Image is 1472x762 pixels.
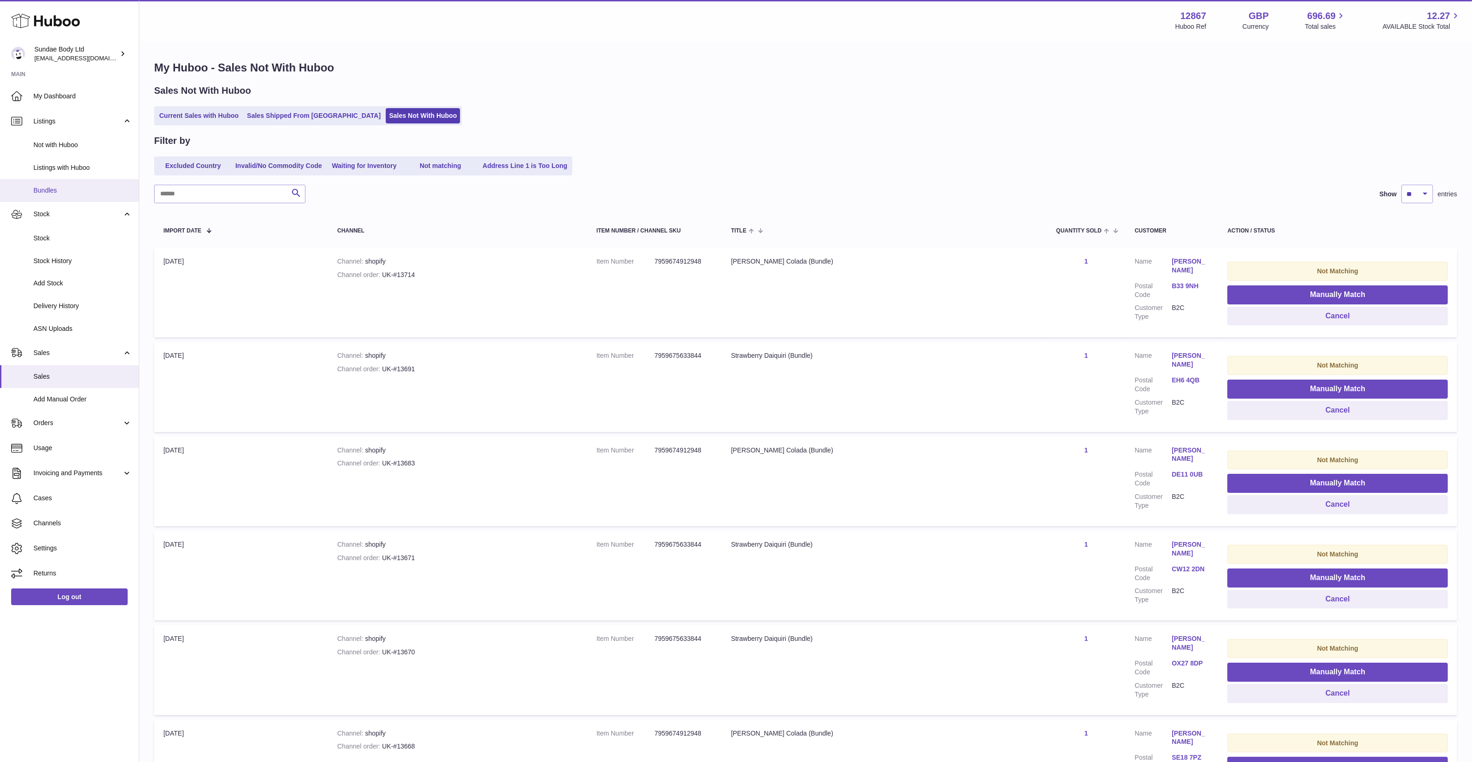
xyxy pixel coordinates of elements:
[1135,634,1172,654] dt: Name
[597,634,655,643] dt: Item Number
[1172,634,1209,652] a: [PERSON_NAME]
[1317,456,1358,464] strong: Not Matching
[33,92,132,101] span: My Dashboard
[154,135,190,147] h2: Filter by
[731,228,746,234] span: Title
[156,158,230,174] a: Excluded Country
[1135,565,1172,582] dt: Postal Code
[655,446,713,455] dd: 7959674912948
[156,108,242,123] a: Current Sales with Huboo
[731,729,1038,738] div: [PERSON_NAME] Colada (Bundle)
[1056,228,1102,234] span: Quantity Sold
[337,365,578,374] div: UK-#13691
[1135,540,1172,560] dt: Name
[34,54,136,62] span: [EMAIL_ADDRESS][DOMAIN_NAME]
[655,729,713,738] dd: 7959674912948
[655,540,713,549] dd: 7959675633844
[337,729,578,738] div: shopify
[337,271,578,279] div: UK-#13714
[337,258,365,265] strong: Channel
[1172,587,1209,604] dd: B2C
[1382,10,1461,31] a: 12.27 AVAILABLE Stock Total
[1172,565,1209,574] a: CW12 2DN
[337,743,383,750] strong: Channel order
[1175,22,1206,31] div: Huboo Ref
[33,141,132,149] span: Not with Huboo
[337,730,365,737] strong: Channel
[1227,307,1448,326] button: Cancel
[1135,257,1172,277] dt: Name
[1135,470,1172,488] dt: Postal Code
[33,257,132,265] span: Stock History
[1172,729,1209,747] a: [PERSON_NAME]
[11,47,25,61] img: internalAdmin-12867@internal.huboo.com
[1172,540,1209,558] a: [PERSON_NAME]
[1084,258,1088,265] a: 1
[597,540,655,549] dt: Item Number
[1135,228,1209,234] div: Customer
[33,569,132,578] span: Returns
[731,540,1038,549] div: Strawberry Daiquiri (Bundle)
[403,158,478,174] a: Not matching
[1227,285,1448,304] button: Manually Match
[337,459,578,468] div: UK-#13683
[1382,22,1461,31] span: AVAILABLE Stock Total
[337,648,578,657] div: UK-#13670
[33,210,122,219] span: Stock
[655,257,713,266] dd: 7959674912948
[1135,398,1172,416] dt: Customer Type
[337,228,578,234] div: Channel
[1305,22,1346,31] span: Total sales
[1317,645,1358,652] strong: Not Matching
[1172,257,1209,275] a: [PERSON_NAME]
[1427,10,1450,22] span: 12.27
[337,648,383,656] strong: Channel order
[154,84,251,97] h2: Sales Not With Huboo
[1135,681,1172,699] dt: Customer Type
[1317,550,1358,558] strong: Not Matching
[33,444,132,452] span: Usage
[1227,474,1448,493] button: Manually Match
[1172,304,1209,321] dd: B2C
[337,446,365,454] strong: Channel
[1249,10,1269,22] strong: GBP
[154,342,328,432] td: [DATE]
[1317,267,1358,275] strong: Not Matching
[1084,352,1088,359] a: 1
[327,158,402,174] a: Waiting for Inventory
[33,302,132,310] span: Delivery History
[597,729,655,738] dt: Item Number
[244,108,384,123] a: Sales Shipped From [GEOGRAPHIC_DATA]
[597,257,655,266] dt: Item Number
[1243,22,1269,31] div: Currency
[337,257,578,266] div: shopify
[1227,228,1448,234] div: Action / Status
[1227,380,1448,399] button: Manually Match
[1172,659,1209,668] a: OX27 8DP
[1084,730,1088,737] a: 1
[33,395,132,404] span: Add Manual Order
[337,635,365,642] strong: Channel
[337,351,578,360] div: shopify
[1227,401,1448,420] button: Cancel
[1227,590,1448,609] button: Cancel
[1317,739,1358,747] strong: Not Matching
[337,459,383,467] strong: Channel order
[1227,663,1448,682] button: Manually Match
[337,352,365,359] strong: Channel
[1172,470,1209,479] a: DE11 0UB
[337,634,578,643] div: shopify
[337,742,578,751] div: UK-#13668
[337,446,578,455] div: shopify
[337,554,383,562] strong: Channel order
[33,163,132,172] span: Listings with Huboo
[337,540,578,549] div: shopify
[1172,282,1209,291] a: B33 9NH
[337,554,578,562] div: UK-#13671
[163,228,201,234] span: Import date
[597,446,655,455] dt: Item Number
[731,446,1038,455] div: [PERSON_NAME] Colada (Bundle)
[33,372,132,381] span: Sales
[1135,376,1172,394] dt: Postal Code
[11,588,128,605] a: Log out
